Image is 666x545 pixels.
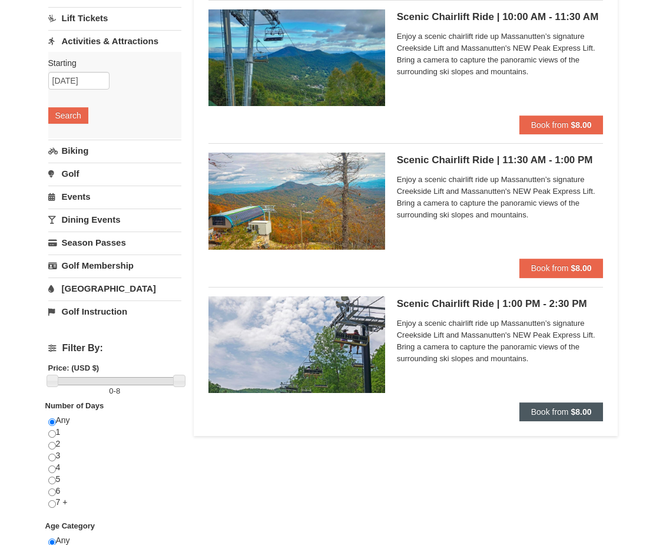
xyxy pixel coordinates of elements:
[109,387,113,395] span: 0
[208,9,385,106] img: 24896431-1-a2e2611b.jpg
[519,259,604,278] button: Book from $8.00
[45,521,95,530] strong: Age Category
[48,232,182,253] a: Season Passes
[48,30,182,52] a: Activities & Attractions
[397,11,604,23] h5: Scenic Chairlift Ride | 10:00 AM - 11:30 AM
[519,402,604,421] button: Book from $8.00
[48,140,182,161] a: Biking
[531,407,569,417] span: Book from
[48,7,182,29] a: Lift Tickets
[531,263,569,273] span: Book from
[397,174,604,221] span: Enjoy a scenic chairlift ride up Massanutten’s signature Creekside Lift and Massanutten's NEW Pea...
[571,263,591,273] strong: $8.00
[208,296,385,393] img: 24896431-9-664d1467.jpg
[48,186,182,207] a: Events
[208,153,385,249] img: 24896431-13-a88f1aaf.jpg
[48,209,182,230] a: Dining Events
[48,415,182,520] div: Any 1 2 3 4 5 6 7 +
[397,154,604,166] h5: Scenic Chairlift Ride | 11:30 AM - 1:00 PM
[48,255,182,276] a: Golf Membership
[48,57,173,69] label: Starting
[48,343,182,354] h4: Filter By:
[116,387,120,395] span: 8
[397,31,604,78] span: Enjoy a scenic chairlift ride up Massanutten’s signature Creekside Lift and Massanutten's NEW Pea...
[45,401,104,410] strong: Number of Days
[48,385,182,397] label: -
[397,318,604,365] span: Enjoy a scenic chairlift ride up Massanutten’s signature Creekside Lift and Massanutten's NEW Pea...
[397,298,604,310] h5: Scenic Chairlift Ride | 1:00 PM - 2:30 PM
[48,107,88,124] button: Search
[519,115,604,134] button: Book from $8.00
[571,407,591,417] strong: $8.00
[48,163,182,184] a: Golf
[48,278,182,299] a: [GEOGRAPHIC_DATA]
[571,120,591,130] strong: $8.00
[48,364,100,372] strong: Price: (USD $)
[531,120,569,130] span: Book from
[48,300,182,322] a: Golf Instruction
